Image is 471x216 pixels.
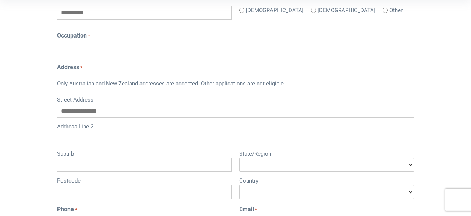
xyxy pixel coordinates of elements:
label: Suburb [57,148,232,158]
div: Only Australian and New Zealand addresses are accepted. Other applications are not eligible. [57,75,414,94]
label: Other [389,6,403,15]
label: Postcode [57,175,232,185]
label: [DEMOGRAPHIC_DATA] [246,6,304,15]
label: [DEMOGRAPHIC_DATA] [318,6,375,15]
label: Email [239,205,257,214]
legend: Address [57,63,414,72]
label: Street Address [57,94,414,104]
label: Country [239,175,414,185]
label: Phone [57,205,77,214]
label: Address Line 2 [57,121,414,131]
label: Occupation [57,31,90,40]
label: State/Region [239,148,414,158]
